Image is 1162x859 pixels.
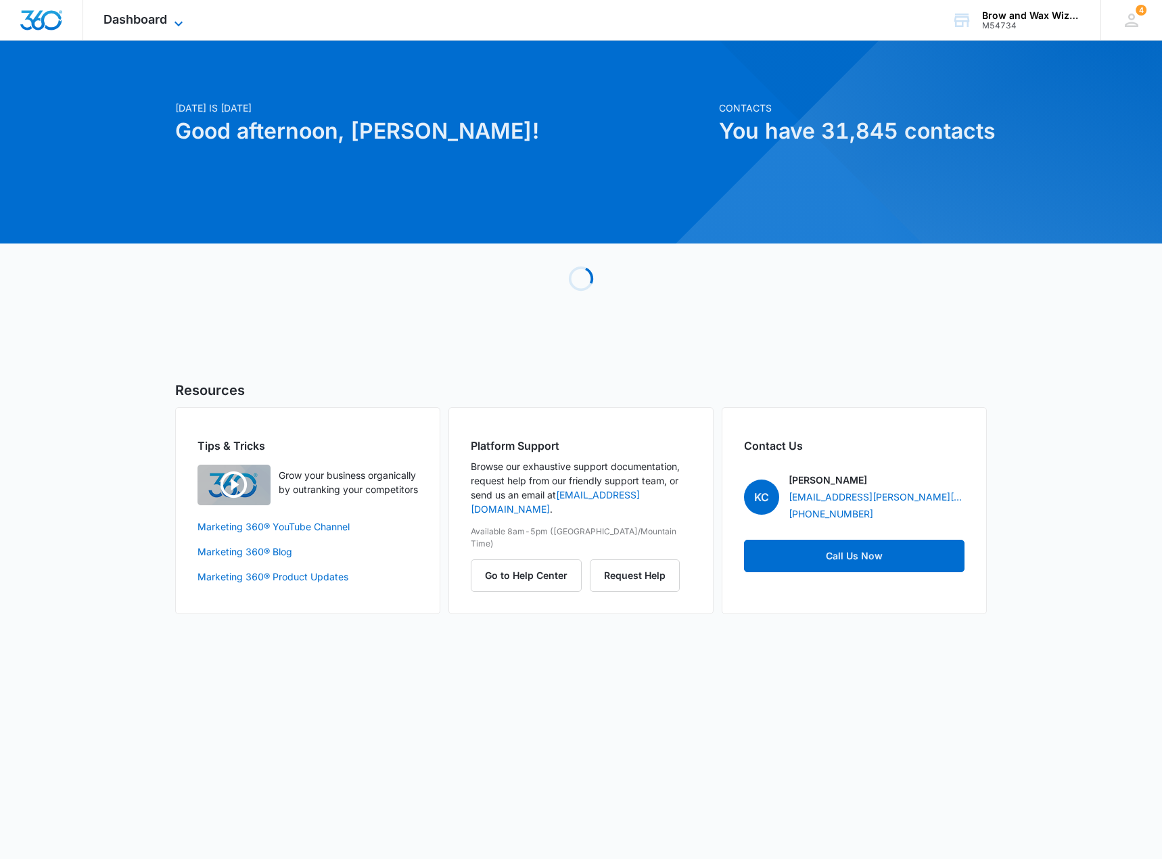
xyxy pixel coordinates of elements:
[982,21,1081,30] div: account id
[744,540,965,572] a: Call Us Now
[197,544,418,559] a: Marketing 360® Blog
[789,490,965,504] a: [EMAIL_ADDRESS][PERSON_NAME][DOMAIN_NAME]
[590,570,680,581] a: Request Help
[471,438,691,454] h2: Platform Support
[471,559,582,592] button: Go to Help Center
[197,519,418,534] a: Marketing 360® YouTube Channel
[982,10,1081,21] div: account name
[744,438,965,454] h2: Contact Us
[175,380,987,400] h5: Resources
[719,101,987,115] p: Contacts
[789,507,873,521] a: [PHONE_NUMBER]
[197,570,418,584] a: Marketing 360® Product Updates
[471,570,590,581] a: Go to Help Center
[471,526,691,550] p: Available 8am-5pm ([GEOGRAPHIC_DATA]/Mountain Time)
[175,101,711,115] p: [DATE] is [DATE]
[744,480,779,515] span: KC
[1136,5,1146,16] div: notifications count
[1136,5,1146,16] span: 4
[197,438,418,454] h2: Tips & Tricks
[197,465,271,505] img: Quick Overview Video
[279,468,418,496] p: Grow your business organically by outranking your competitors
[789,473,867,487] p: [PERSON_NAME]
[590,559,680,592] button: Request Help
[175,115,711,147] h1: Good afternoon, [PERSON_NAME]!
[103,12,167,26] span: Dashboard
[471,459,691,516] p: Browse our exhaustive support documentation, request help from our friendly support team, or send...
[719,115,987,147] h1: You have 31,845 contacts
